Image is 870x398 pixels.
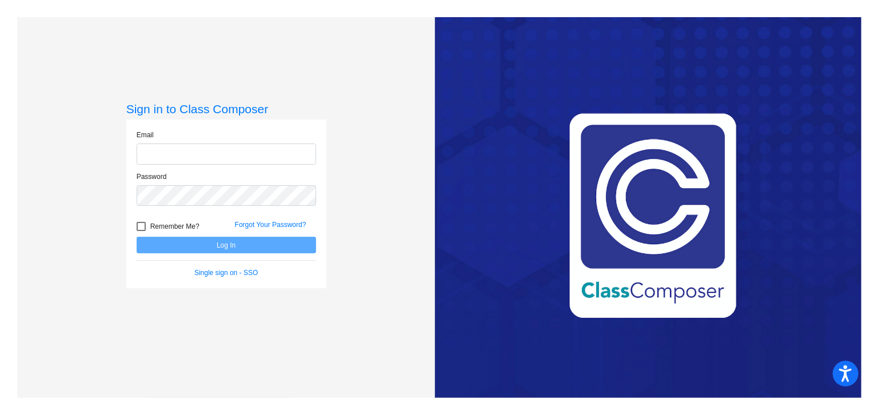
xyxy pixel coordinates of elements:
[137,237,316,253] button: Log In
[150,220,199,233] span: Remember Me?
[137,130,154,140] label: Email
[194,269,258,277] a: Single sign on - SSO
[126,102,326,116] h3: Sign in to Class Composer
[137,172,167,182] label: Password
[235,221,306,229] a: Forgot Your Password?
